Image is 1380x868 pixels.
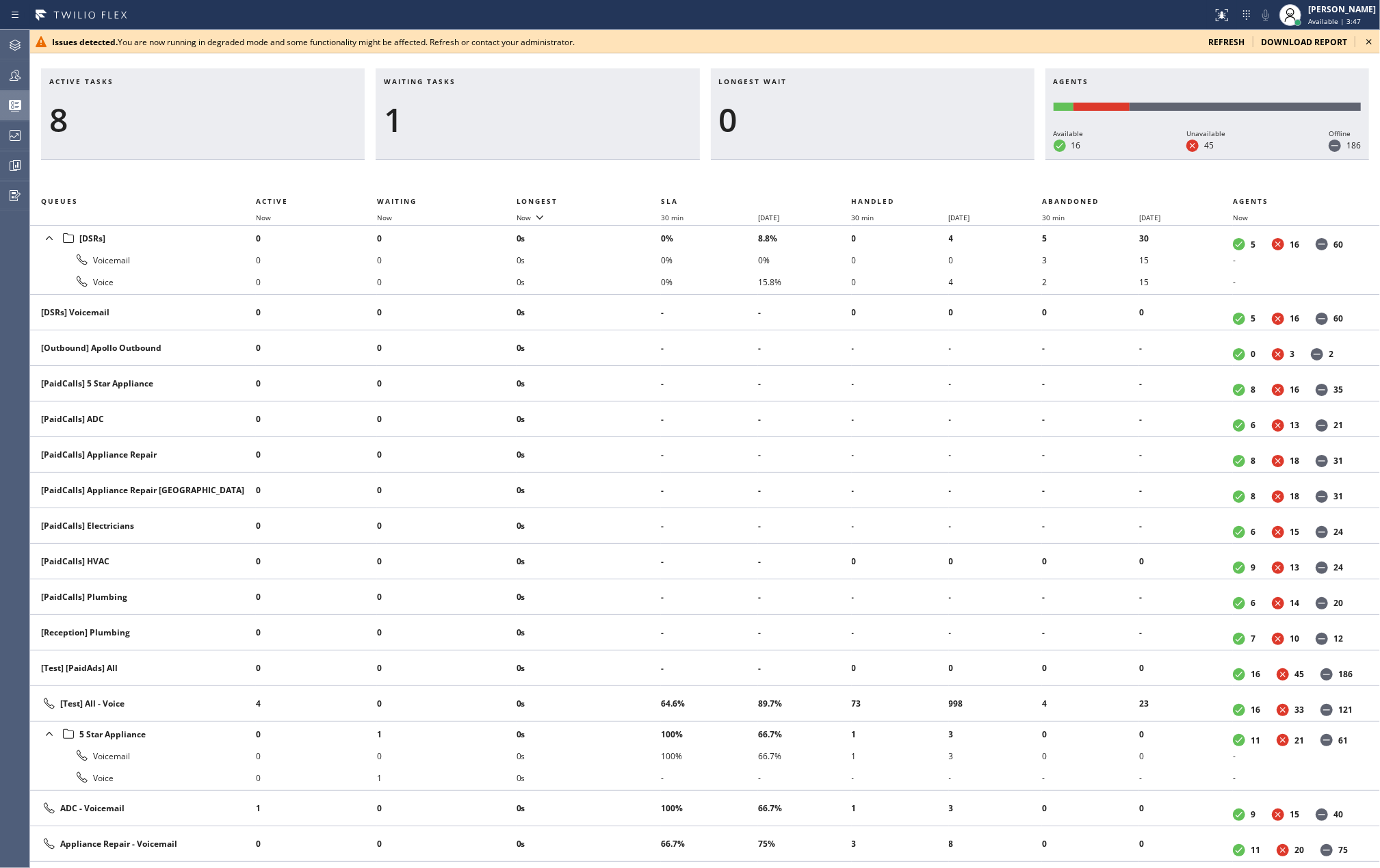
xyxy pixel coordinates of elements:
[1277,734,1289,746] dt: Unavailable
[661,444,758,466] li: -
[256,444,377,466] li: 0
[949,551,1043,573] li: 0
[852,657,949,679] li: 0
[1251,735,1260,746] dd: 11
[1290,597,1299,609] dd: 14
[377,586,517,608] li: 0
[52,36,118,48] b: Issues detected.
[1329,140,1341,152] dt: Offline
[256,693,377,715] li: 4
[517,408,661,430] li: 0s
[852,479,949,501] li: -
[1139,337,1233,359] li: -
[1290,384,1299,395] dd: 16
[758,479,852,501] li: -
[41,306,245,318] div: [DSRs] Voicemail
[1272,562,1284,574] dt: Unavailable
[1290,348,1294,360] dd: 3
[758,622,852,644] li: -
[1042,213,1065,222] span: 30 min
[758,227,852,249] li: 8.8%
[852,302,949,324] li: 0
[758,657,852,679] li: -
[852,622,949,644] li: -
[1333,384,1343,395] dd: 35
[661,337,758,359] li: -
[256,213,271,222] span: Now
[517,444,661,466] li: 0s
[1042,373,1139,395] li: -
[1233,271,1364,293] li: -
[949,337,1043,359] li: -
[1233,238,1245,250] dt: Available
[517,249,661,271] li: 0s
[1233,562,1245,574] dt: Available
[1251,239,1255,250] dd: 5
[1251,562,1255,573] dd: 9
[1290,313,1299,324] dd: 16
[41,342,245,354] div: [Outbound] Apollo Outbound
[1042,444,1139,466] li: -
[1139,373,1233,395] li: -
[1054,140,1066,152] dt: Available
[256,196,288,206] span: Active
[949,444,1043,466] li: -
[661,408,758,430] li: -
[1139,271,1233,293] li: 15
[1054,127,1084,140] div: Available
[1320,734,1333,746] dt: Offline
[256,657,377,679] li: 0
[1256,5,1275,25] button: Mute
[1233,419,1245,432] dt: Available
[852,337,949,359] li: -
[384,77,456,86] span: Waiting tasks
[517,745,661,767] li: 0s
[256,337,377,359] li: 0
[661,271,758,293] li: 0%
[1308,3,1376,15] div: [PERSON_NAME]
[1316,419,1328,432] dt: Offline
[1139,515,1233,537] li: -
[1251,313,1255,324] dd: 5
[949,657,1043,679] li: 0
[517,337,661,359] li: 0s
[758,213,779,222] span: [DATE]
[758,723,852,745] li: 66.7%
[1333,239,1343,250] dd: 60
[1290,562,1299,573] dd: 13
[758,693,852,715] li: 89.7%
[517,551,661,573] li: 0s
[41,484,245,496] div: [PaidCalls] Appliance Repair [GEOGRAPHIC_DATA]
[517,515,661,537] li: 0s
[1233,734,1245,746] dt: Available
[1233,249,1364,271] li: -
[1251,597,1255,609] dd: 6
[1333,455,1343,466] dd: 31
[1338,735,1348,746] dd: 61
[517,657,661,679] li: 0s
[1272,348,1284,360] dt: Unavailable
[1233,526,1245,538] dt: Available
[41,413,245,425] div: [PaidCalls] ADC
[1139,408,1233,430] li: -
[49,77,114,86] span: Active tasks
[1139,693,1233,715] li: 23
[661,693,758,715] li: 64.6%
[852,408,949,430] li: -
[256,302,377,324] li: 0
[1333,490,1343,502] dd: 31
[377,745,517,767] li: 0
[377,444,517,466] li: 0
[1333,419,1343,431] dd: 21
[41,591,245,603] div: [PaidCalls] Plumbing
[1333,633,1343,644] dd: 12
[1042,745,1139,767] li: 0
[852,227,949,249] li: 0
[1251,668,1260,680] dd: 16
[719,100,1026,140] div: 0
[256,408,377,430] li: 0
[1251,633,1255,644] dd: 7
[41,520,245,531] div: [PaidCalls] Electricians
[1329,127,1361,140] div: Offline
[1139,302,1233,324] li: 0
